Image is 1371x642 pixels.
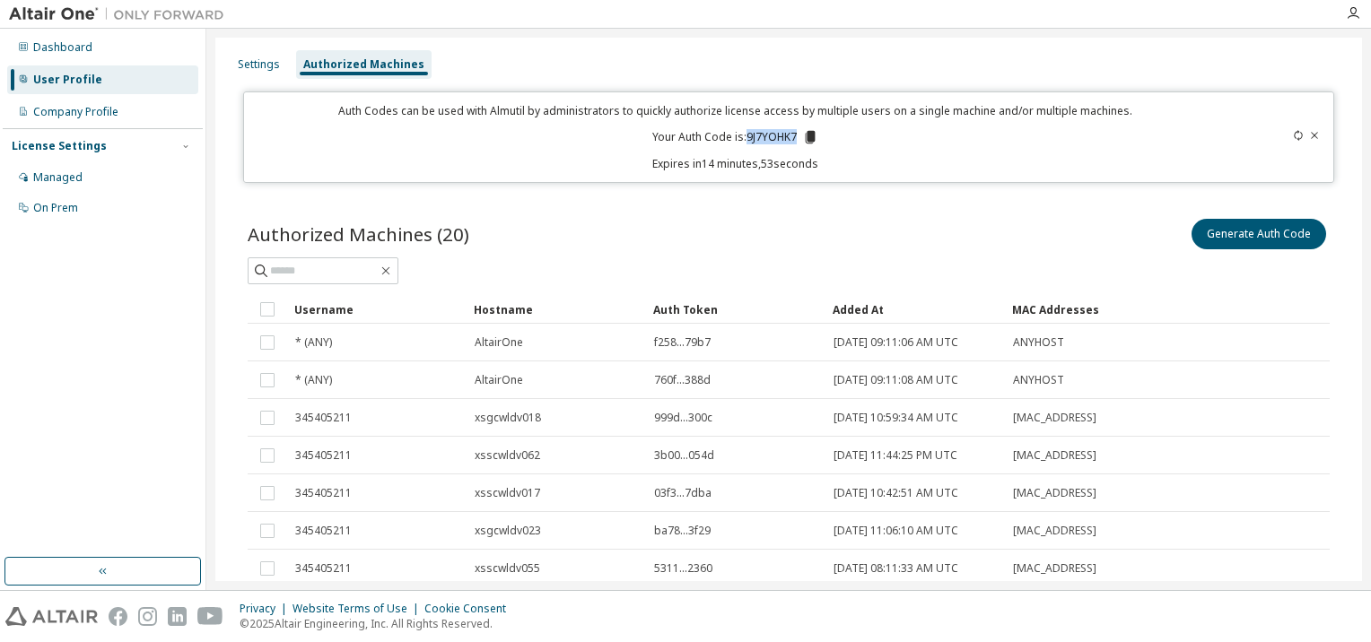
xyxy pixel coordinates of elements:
img: facebook.svg [109,607,127,626]
span: 345405211 [295,524,352,538]
span: AltairOne [475,373,523,387]
p: Your Auth Code is: 9J7YOHK7 [652,129,818,145]
span: Authorized Machines (20) [248,221,469,247]
img: altair_logo.svg [5,607,98,626]
span: xsscwldv017 [475,486,540,500]
span: [DATE] 10:42:51 AM UTC [834,486,958,500]
span: [DATE] 11:44:25 PM UTC [834,448,957,463]
span: ba78...3f29 [654,524,711,538]
span: [DATE] 10:59:34 AM UTC [834,411,958,425]
span: AltairOne [475,335,523,350]
div: Privacy [240,602,293,616]
span: * (ANY) [295,373,332,387]
p: Auth Codes can be used with Almutil by administrators to quickly authorize license access by mult... [255,103,1216,118]
span: [MAC_ADDRESS] [1013,486,1096,500]
div: Cookie Consent [424,602,517,616]
img: instagram.svg [138,607,157,626]
div: Dashboard [33,40,92,55]
div: Authorized Machines [303,57,424,72]
div: Company Profile [33,105,118,119]
div: Website Terms of Use [293,602,424,616]
div: Added At [833,295,998,324]
div: Managed [33,170,83,185]
span: [DATE] 09:11:06 AM UTC [834,335,958,350]
span: 5311...2360 [654,561,712,576]
img: youtube.svg [197,607,223,626]
span: [MAC_ADDRESS] [1013,411,1096,425]
p: © 2025 Altair Engineering, Inc. All Rights Reserved. [240,616,517,631]
div: Username [294,295,459,324]
div: Auth Token [653,295,818,324]
span: xsgcwldv018 [475,411,541,425]
span: 760f...388d [654,373,711,387]
img: Altair One [9,5,233,23]
span: 345405211 [295,448,352,463]
span: [MAC_ADDRESS] [1013,448,1096,463]
p: Expires in 14 minutes, 53 seconds [255,156,1216,171]
div: Settings [238,57,280,72]
span: 345405211 [295,411,352,425]
img: linkedin.svg [168,607,187,626]
span: 3b00...054d [654,448,714,463]
div: MAC Addresses [1012,295,1132,324]
button: Generate Auth Code [1192,219,1326,249]
span: 345405211 [295,486,352,500]
span: ANYHOST [1013,335,1064,350]
span: ANYHOST [1013,373,1064,387]
span: xsscwldv062 [475,448,540,463]
span: [MAC_ADDRESS] [1013,561,1096,576]
div: User Profile [33,73,102,87]
span: [DATE] 08:11:33 AM UTC [834,561,958,576]
div: On Prem [33,201,78,215]
div: License Settings [12,139,107,153]
span: 999d...300c [654,411,712,425]
span: * (ANY) [295,335,332,350]
span: 03f3...7dba [654,486,712,500]
span: xsscwldv055 [475,561,540,576]
div: Hostname [474,295,639,324]
span: [MAC_ADDRESS] [1013,524,1096,538]
span: [DATE] 11:06:10 AM UTC [834,524,958,538]
span: [DATE] 09:11:08 AM UTC [834,373,958,387]
span: xsgcwldv023 [475,524,541,538]
span: 345405211 [295,561,352,576]
span: f258...79b7 [654,335,711,350]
